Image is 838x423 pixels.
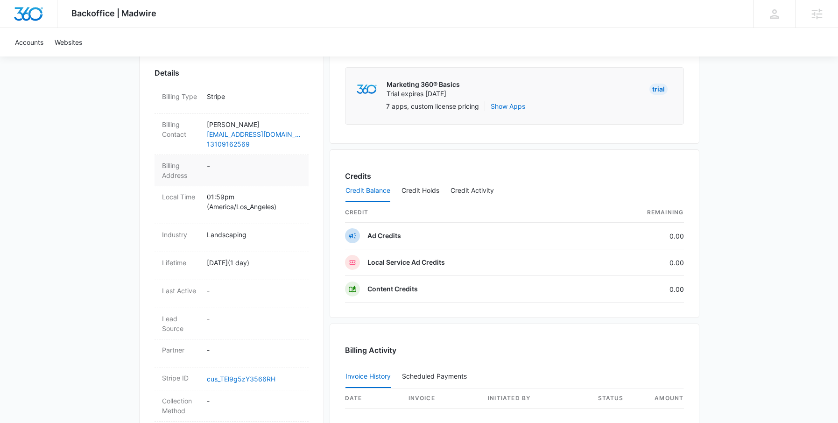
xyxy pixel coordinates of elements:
[155,308,309,339] div: Lead Source-
[207,314,301,324] p: -
[162,92,199,101] dt: Billing Type
[155,390,309,422] div: Collection Method-
[9,28,49,56] a: Accounts
[367,284,418,294] p: Content Credits
[207,92,301,101] p: Stripe
[367,231,401,240] p: Ad Credits
[207,230,301,240] p: Landscaping
[387,89,460,99] p: Trial expires [DATE]
[155,67,179,78] span: Details
[367,258,445,267] p: Local Service Ad Credits
[345,388,401,409] th: date
[207,286,301,296] p: -
[162,161,199,180] dt: Billing Address
[207,139,301,149] a: 13109162569
[155,367,309,390] div: Stripe IDcus_TEl9g5zY3566RH
[387,80,460,89] p: Marketing 360® Basics
[585,203,684,223] th: Remaining
[155,155,309,186] div: Billing Address-
[491,101,525,111] button: Show Apps
[155,224,309,252] div: IndustryLandscaping
[207,120,301,129] p: [PERSON_NAME]
[401,180,439,202] button: Credit Holds
[162,230,199,240] dt: Industry
[649,84,668,95] div: Trial
[162,345,199,355] dt: Partner
[207,396,301,406] p: -
[480,388,590,409] th: Initiated By
[49,28,88,56] a: Websites
[162,286,199,296] dt: Last Active
[155,280,309,308] div: Last Active-
[401,388,481,409] th: invoice
[71,8,156,18] span: Backoffice | Madwire
[585,276,684,303] td: 0.00
[386,101,479,111] p: 7 apps, custom license pricing
[402,373,471,380] div: Scheduled Payments
[207,129,301,139] a: [EMAIL_ADDRESS][DOMAIN_NAME]
[155,86,309,114] div: Billing TypeStripe
[207,345,301,355] p: -
[207,192,301,211] p: 01:59pm ( America/Los_Angeles )
[647,388,684,409] th: amount
[155,114,309,155] div: Billing Contact[PERSON_NAME][EMAIL_ADDRESS][DOMAIN_NAME]13109162569
[207,375,275,383] a: cus_TEl9g5zY3566RH
[155,339,309,367] div: Partner-
[357,85,377,94] img: marketing360Logo
[155,186,309,224] div: Local Time01:59pm (America/Los_Angeles)
[162,192,199,202] dt: Local Time
[345,203,585,223] th: credit
[162,373,199,383] dt: Stripe ID
[585,249,684,276] td: 0.00
[345,170,371,182] h3: Credits
[345,366,391,388] button: Invoice History
[162,314,199,333] dt: Lead Source
[155,252,309,280] div: Lifetime[DATE](1 day)
[162,120,199,139] dt: Billing Contact
[585,223,684,249] td: 0.00
[162,396,199,416] dt: Collection Method
[345,180,390,202] button: Credit Balance
[207,258,301,268] p: [DATE] ( 1 day )
[162,258,199,268] dt: Lifetime
[451,180,494,202] button: Credit Activity
[345,345,684,356] h3: Billing Activity
[591,388,647,409] th: status
[207,161,301,180] dd: -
